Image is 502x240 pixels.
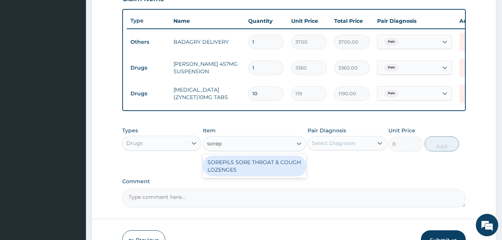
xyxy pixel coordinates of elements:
[123,4,141,22] div: Minimize live chat window
[287,13,330,28] th: Unit Price
[122,178,466,185] label: Comment
[203,156,306,176] div: SOREPILS SORE THROAT & COUGH LOZENGES
[170,34,244,49] td: BADAGRY DELIVERY
[43,72,103,148] span: We're online!
[127,35,170,49] td: Others
[14,37,30,56] img: d_794563401_company_1708531726252_794563401
[388,127,415,134] label: Unit Price
[384,64,398,71] span: Pain
[384,90,398,97] span: Pain
[127,61,170,75] td: Drugs
[244,13,287,28] th: Quantity
[39,42,126,52] div: Chat with us now
[425,136,459,151] button: Add
[170,56,244,79] td: [PERSON_NAME] 457MG SUSPENSION
[127,14,170,28] th: Type
[126,139,143,147] div: Drugs
[4,160,142,187] textarea: Type your message and hit 'Enter'
[127,87,170,101] td: Drugs
[170,82,244,105] td: [MEDICAL_DATA] (ZYNCET)10MG TABS
[330,13,373,28] th: Total Price
[203,127,216,134] label: Item
[373,13,456,28] th: Pair Diagnosis
[312,139,355,147] div: Select Diagnosis
[308,127,346,134] label: Pair Diagnosis
[384,38,398,46] span: Pain
[170,13,244,28] th: Name
[122,127,138,134] label: Types
[456,13,493,28] th: Actions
